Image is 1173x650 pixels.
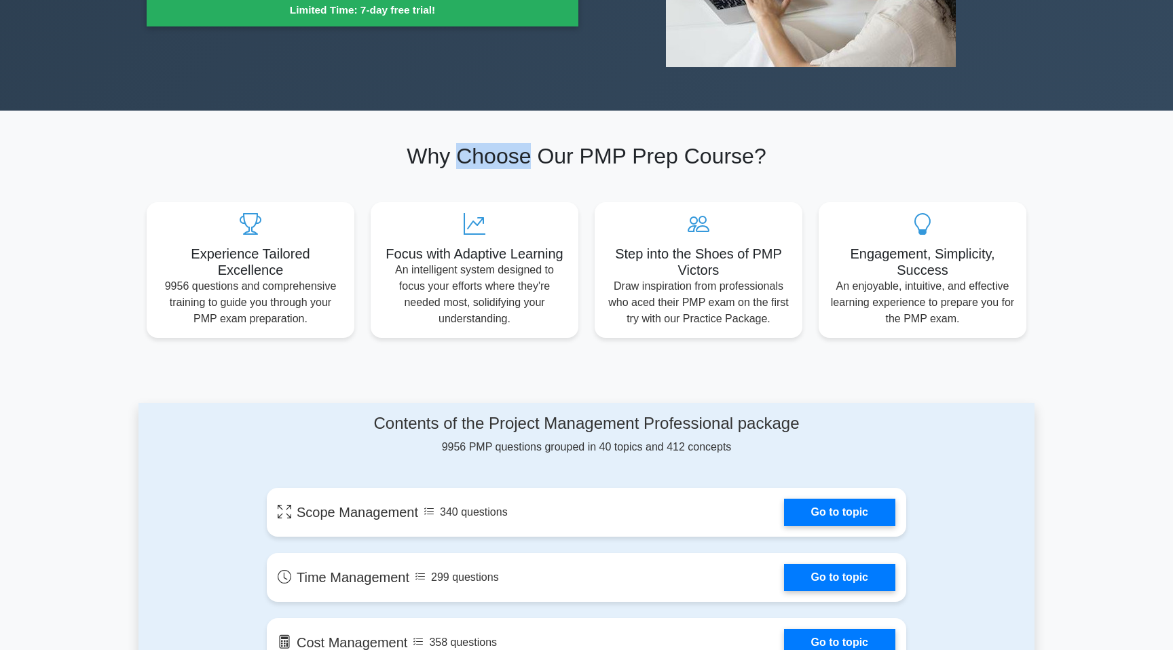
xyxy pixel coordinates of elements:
[784,564,895,591] a: Go to topic
[147,143,1026,169] h2: Why Choose Our PMP Prep Course?
[606,278,792,327] p: Draw inspiration from professionals who aced their PMP exam on the first try with our Practice Pa...
[267,414,906,434] h4: Contents of the Project Management Professional package
[830,246,1016,278] h5: Engagement, Simplicity, Success
[784,499,895,526] a: Go to topic
[267,414,906,455] div: 9956 PMP questions grouped in 40 topics and 412 concepts
[381,246,567,262] h5: Focus with Adaptive Learning
[164,2,561,18] small: Limited Time: 7-day free trial!
[157,246,343,278] h5: Experience Tailored Excellence
[381,262,567,327] p: An intelligent system designed to focus your efforts where they're needed most, solidifying your ...
[830,278,1016,327] p: An enjoyable, intuitive, and effective learning experience to prepare you for the PMP exam.
[157,278,343,327] p: 9956 questions and comprehensive training to guide you through your PMP exam preparation.
[606,246,792,278] h5: Step into the Shoes of PMP Victors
